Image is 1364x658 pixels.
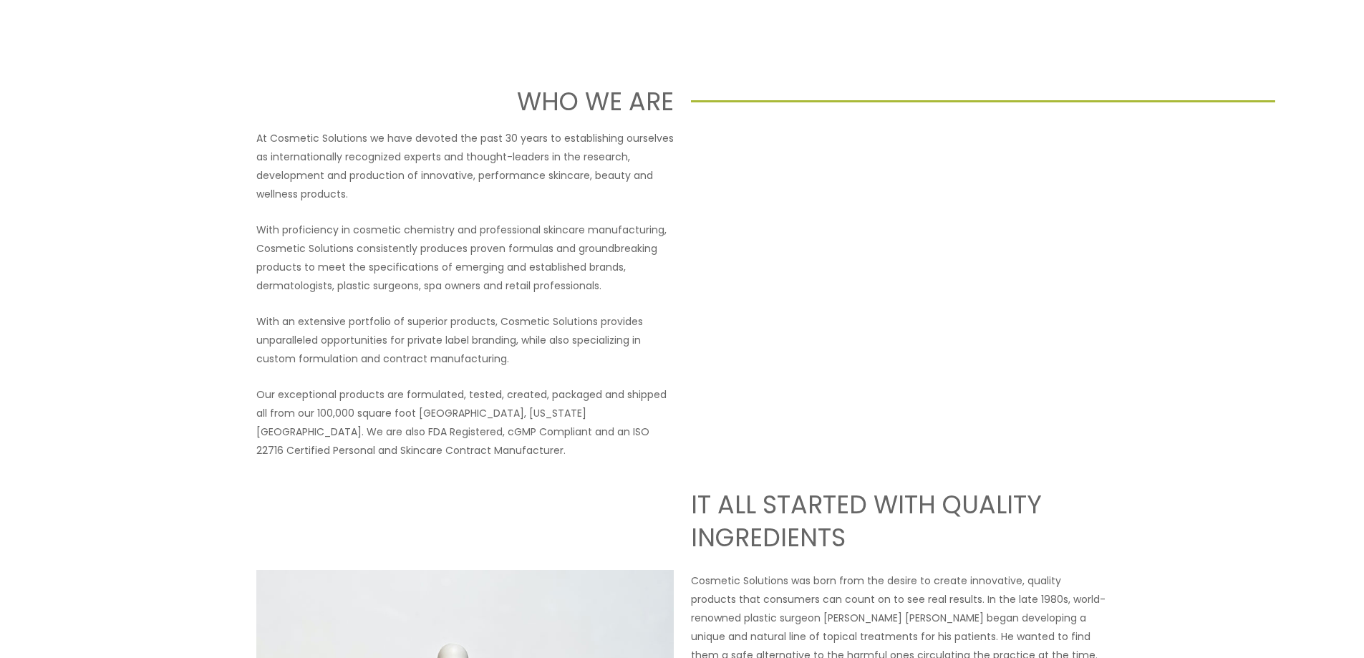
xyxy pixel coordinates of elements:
p: With proficiency in cosmetic chemistry and professional skincare manufacturing, Cosmetic Solution... [256,221,674,295]
p: Our exceptional products are formulated, tested, created, packaged and shipped all from our 100,0... [256,385,674,460]
h1: WHO WE ARE [89,84,674,119]
h2: IT ALL STARTED WITH QUALITY INGREDIENTS [691,488,1108,553]
iframe: Get to know Cosmetic Solutions Private Label Skin Care [691,129,1108,364]
p: With an extensive portfolio of superior products, Cosmetic Solutions provides unparalleled opport... [256,312,674,368]
p: At Cosmetic Solutions we have devoted the past 30 years to establishing ourselves as internationa... [256,129,674,203]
